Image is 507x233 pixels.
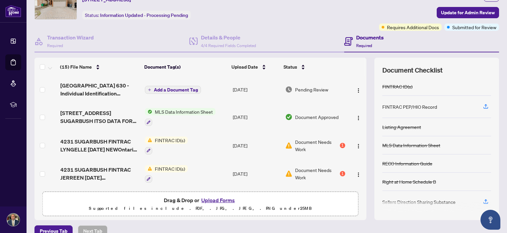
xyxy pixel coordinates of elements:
[285,142,292,149] img: Document Status
[295,166,339,181] span: Document Needs Work
[145,108,216,126] button: Status IconMLS Data Information Sheet
[353,112,364,122] button: Logo
[145,165,152,172] img: Status Icon
[353,168,364,179] button: Logo
[145,108,152,115] img: Status Icon
[281,58,346,76] th: Status
[382,160,432,167] div: RECO Information Guide
[382,66,443,75] span: Document Checklist
[47,43,63,48] span: Required
[295,138,339,153] span: Document Needs Work
[164,196,237,204] span: Drag & Drop or
[382,142,440,149] div: MLS Data Information Sheet
[201,33,256,41] h4: Details & People
[60,109,140,125] span: [STREET_ADDRESS] SUGARBUSH ITSO DATA FORM SIGNED.pdf
[437,7,499,18] button: Update for Admin Review
[340,143,345,148] div: 1
[145,137,152,144] img: Status Icon
[145,165,188,183] button: Status IconFINTRAC ID(s)
[230,103,283,131] td: [DATE]
[356,88,361,93] img: Logo
[154,87,198,92] span: Add a Document Tag
[382,198,456,205] div: Sellers Direction Sharing Substance
[145,86,201,94] button: Add a Document Tag
[387,24,439,31] span: Requires Additional Docs
[340,171,345,176] div: 1
[382,83,412,90] div: FINTRAC ID(s)
[284,63,297,71] span: Status
[82,11,191,20] div: Status:
[47,204,354,212] p: Supported files include .PDF, .JPG, .JPEG, .PNG under 25 MB
[152,165,188,172] span: FINTRAC ID(s)
[295,113,339,121] span: Document Approved
[152,108,216,115] span: MLS Data Information Sheet
[231,63,258,71] span: Upload Date
[201,43,256,48] span: 4/4 Required Fields Completed
[145,137,188,154] button: Status IconFINTRAC ID(s)
[47,33,94,41] h4: Transaction Wizard
[480,210,500,230] button: Open asap
[60,82,140,97] span: [GEOGRAPHIC_DATA] 630 - Individual Identification Information Record 12.pdf
[142,58,229,76] th: Document Tag(s)
[356,115,361,121] img: Logo
[43,192,358,216] span: Drag & Drop orUpload FormsSupported files include .PDF, .JPG, .JPEG, .PNG under25MB
[57,58,142,76] th: (15) File Name
[356,43,372,48] span: Required
[382,178,436,185] div: Right at Home Schedule B
[7,213,20,226] img: Profile Icon
[353,140,364,151] button: Logo
[230,160,283,188] td: [DATE]
[285,86,292,93] img: Document Status
[60,63,92,71] span: (15) File Name
[382,103,437,110] div: FINTRAC PEP/HIO Record
[199,196,237,204] button: Upload Forms
[356,144,361,149] img: Logo
[100,12,188,18] span: Information Updated - Processing Pending
[148,88,151,91] span: plus
[353,84,364,95] button: Logo
[152,137,188,144] span: FINTRAC ID(s)
[356,172,361,177] img: Logo
[60,138,140,153] span: 4231 SUGARBUSH FINTRAC LYNGELLE [DATE] NEWOntario 630 - Individual Identification Information Rec...
[356,33,384,41] h4: Documents
[230,188,283,216] td: [DATE]
[285,113,292,121] img: Document Status
[229,58,281,76] th: Upload Date
[230,76,283,103] td: [DATE]
[452,24,496,31] span: Submitted for Review
[5,5,21,17] img: logo
[285,170,292,177] img: Document Status
[441,7,495,18] span: Update for Admin Review
[230,131,283,160] td: [DATE]
[295,86,328,93] span: Pending Review
[382,123,421,131] div: Listing Agreement
[60,166,140,182] span: 4231 SUGARBUSH FINTRAC JERREEN [DATE] [GEOGRAPHIC_DATA] 630 - Individual Identification Informati...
